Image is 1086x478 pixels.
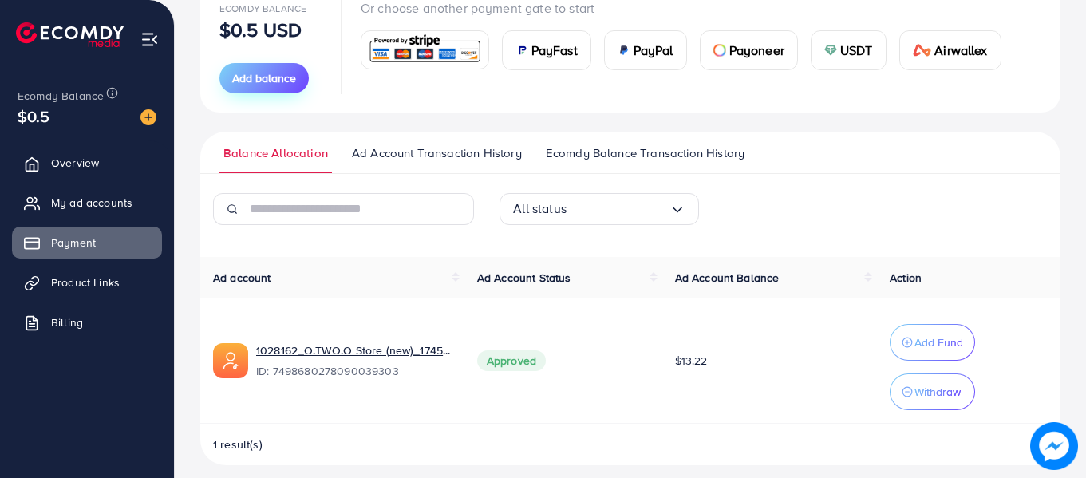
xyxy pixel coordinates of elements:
a: cardUSDT [811,30,887,70]
p: $0.5 USD [219,20,302,39]
span: 1 result(s) [213,437,263,452]
span: PayFast [531,41,578,60]
a: cardPayFast [502,30,591,70]
span: Approved [477,350,546,371]
img: menu [140,30,159,49]
span: Ad account [213,270,271,286]
a: cardPayPal [604,30,687,70]
a: My ad accounts [12,187,162,219]
a: Product Links [12,267,162,298]
p: Withdraw [914,382,961,401]
img: image [140,109,156,125]
span: Ecomdy Balance [18,88,104,104]
img: card [618,44,630,57]
p: Add Fund [914,333,963,352]
span: USDT [840,41,873,60]
div: <span class='underline'>1028162_O.TWO.O Store (new)_1745922898267</span></br>7498680278090039303 [256,342,452,379]
span: Ad Account Balance [675,270,780,286]
span: My ad accounts [51,195,132,211]
a: cardPayoneer [700,30,798,70]
span: All status [513,196,567,221]
a: Overview [12,147,162,179]
a: Payment [12,227,162,259]
img: card [366,33,484,67]
span: Product Links [51,275,120,290]
span: Payoneer [729,41,784,60]
img: logo [16,22,124,47]
button: Add balance [219,63,309,93]
span: Balance Allocation [223,144,328,162]
span: $13.22 [675,353,708,369]
span: Ad Account Transaction History [352,144,522,162]
img: card [515,44,528,57]
img: card [913,44,932,57]
span: Add balance [232,70,296,86]
span: $0.5 [18,105,50,128]
button: Withdraw [890,373,975,410]
a: Billing [12,306,162,338]
span: Ecomdy Balance Transaction History [546,144,744,162]
span: PayPal [634,41,673,60]
span: ID: 7498680278090039303 [256,363,452,379]
span: Payment [51,235,96,251]
div: Search for option [500,193,699,225]
img: image [1033,425,1076,468]
span: Action [890,270,922,286]
img: card [713,44,726,57]
a: cardAirwallex [899,30,1001,70]
span: Airwallex [934,41,987,60]
span: Ecomdy Balance [219,2,306,15]
img: card [824,44,837,57]
span: Billing [51,314,83,330]
button: Add Fund [890,324,975,361]
a: card [361,30,489,69]
span: Ad Account Status [477,270,571,286]
a: 1028162_O.TWO.O Store (new)_1745922898267 [256,342,452,358]
input: Search for option [567,196,669,221]
img: ic-ads-acc.e4c84228.svg [213,343,248,378]
span: Overview [51,155,99,171]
